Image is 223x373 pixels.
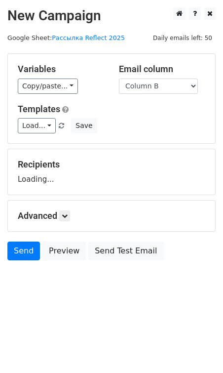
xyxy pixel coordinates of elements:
a: Copy/paste... [18,79,78,94]
a: Preview [42,242,86,260]
h2: New Campaign [7,7,216,24]
h5: Variables [18,64,104,75]
a: Templates [18,104,60,114]
a: Send Test Email [88,242,163,260]
h5: Recipients [18,159,205,170]
h5: Advanced [18,210,205,221]
small: Google Sheet: [7,34,125,41]
button: Save [71,118,97,133]
a: Send [7,242,40,260]
a: Load... [18,118,56,133]
a: Рассылка Reflect 2025 [52,34,125,41]
a: Daily emails left: 50 [149,34,216,41]
h5: Email column [119,64,205,75]
div: Loading... [18,159,205,185]
span: Daily emails left: 50 [149,33,216,43]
